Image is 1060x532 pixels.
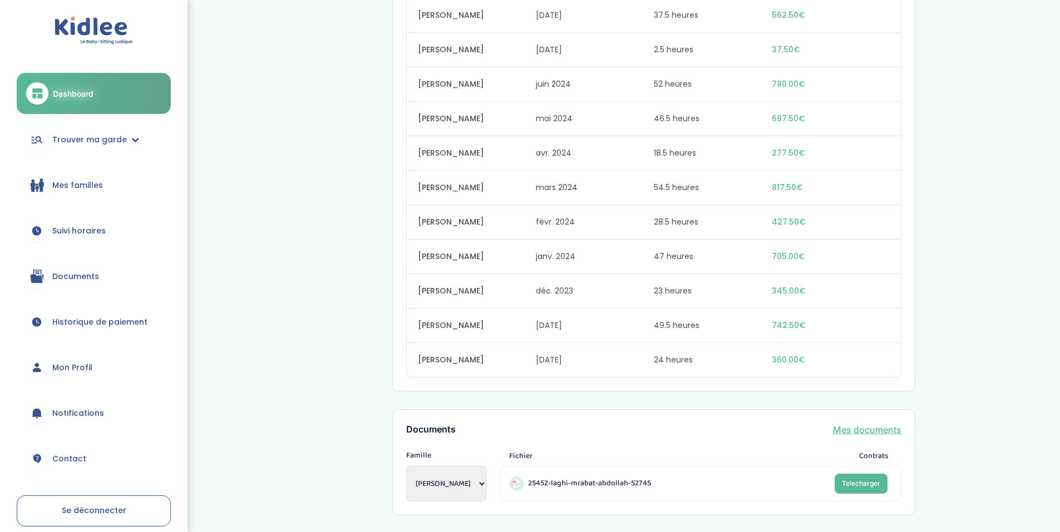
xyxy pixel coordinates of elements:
[17,439,171,479] a: Contact
[418,78,536,90] span: [PERSON_NAME]
[17,165,171,205] a: Mes familles
[418,354,536,366] span: [PERSON_NAME]
[536,354,654,366] span: [DATE]
[536,78,654,90] span: juin 2024
[772,44,890,56] span: 37.50€
[654,44,772,56] span: 2.5 heures
[17,347,171,387] a: Mon Profil
[654,285,772,297] span: 23 heures
[833,423,901,436] a: Mes documents
[772,147,890,159] span: 277.50€
[53,88,93,100] span: Dashboard
[17,211,171,251] a: Suivi horaires
[654,182,772,193] span: 54.5 heures
[418,216,536,228] span: [PERSON_NAME]
[418,320,536,331] span: [PERSON_NAME]
[772,182,890,193] span: 817.50€
[17,302,171,342] a: Historique de paiement
[536,320,654,331] span: [DATE]
[772,354,890,366] span: 360.00€
[654,9,772,21] span: 37.5 heures
[52,316,147,328] span: Historique de paiement
[772,251,890,262] span: 705.00€
[52,134,127,146] span: Trouver ma garde
[418,251,536,262] span: [PERSON_NAME]
[52,180,103,191] span: Mes familles
[528,478,651,489] span: 25452-laghi-mrabat-abdollah-52745
[17,393,171,433] a: Notifications
[52,407,104,419] span: Notifications
[536,216,654,228] span: févr. 2024
[772,113,890,125] span: 697.50€
[654,320,772,331] span: 49.5 heures
[406,450,487,461] span: Famille
[52,362,92,374] span: Mon Profil
[842,479,880,488] span: Telecharger
[536,251,654,262] span: janv. 2024
[418,285,536,297] span: [PERSON_NAME]
[509,450,533,462] span: Fichier
[772,9,890,21] span: 562.50€
[835,474,888,494] a: Telecharger
[52,225,106,237] span: Suivi horaires
[536,285,654,297] span: déc. 2023
[418,147,536,159] span: [PERSON_NAME]
[772,320,890,331] span: 742.50€
[772,216,890,228] span: 427.50€
[536,147,654,159] span: avr. 2024
[536,9,654,21] span: [DATE]
[418,182,536,193] span: [PERSON_NAME]
[536,113,654,125] span: mai 2024
[406,425,456,435] h3: Documents
[17,495,171,526] a: Se déconnecter
[772,78,890,90] span: 780.00€
[859,450,888,462] span: Contrats
[654,78,772,90] span: 52 heures
[418,44,536,56] span: [PERSON_NAME]
[17,73,171,114] a: Dashboard
[772,285,890,297] span: 345.00€
[418,113,536,125] span: [PERSON_NAME]
[52,271,99,282] span: Documents
[17,256,171,296] a: Documents
[654,216,772,228] span: 28.5 heures
[536,182,654,193] span: mars 2024
[418,9,536,21] span: [PERSON_NAME]
[62,505,126,516] span: Se déconnecter
[536,44,654,56] span: [DATE]
[654,354,772,366] span: 24 heures
[654,113,772,125] span: 46.5 heures
[17,120,171,160] a: Trouver ma garde
[654,251,772,262] span: 47 heures
[654,147,772,159] span: 18.5 heures
[55,17,133,45] img: logo.svg
[52,453,86,465] span: Contact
